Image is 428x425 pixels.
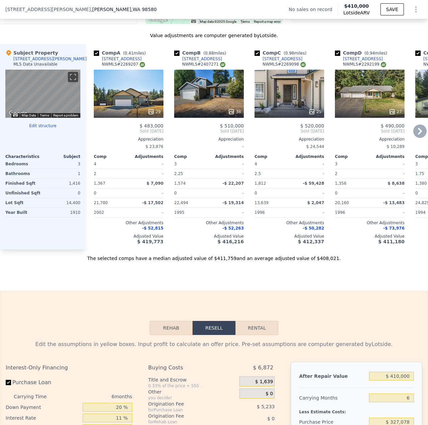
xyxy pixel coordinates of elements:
[300,62,306,67] img: NWMLS Logo
[44,159,80,169] div: 3
[299,404,414,416] div: Less Estimate Costs:
[94,234,163,239] div: Adjusted Value
[43,154,80,159] div: Subject
[44,188,80,198] div: 0
[6,402,80,413] div: Down Payment
[5,6,91,13] span: [STREET_ADDRESS][PERSON_NAME]
[5,50,58,56] div: Subject Property
[94,56,142,62] a: [STREET_ADDRESS]
[263,62,306,67] div: NWMLS # 2269098
[285,51,294,56] span: 0.98
[5,159,42,169] div: Bedrooms
[174,208,208,217] div: 1995
[209,154,244,159] div: Adjustments
[94,50,148,56] div: Comp A
[94,169,127,178] div: 2
[174,169,208,178] div: 2.25
[378,239,405,244] span: $ 411,180
[370,154,405,159] div: Adjustments
[335,234,405,239] div: Adjusted Value
[174,137,244,142] div: Appreciation
[174,142,244,151] div: -
[6,376,80,389] label: Purchase Loan
[130,188,163,198] div: -
[174,200,188,205] span: 22,494
[130,208,163,217] div: -
[147,15,169,24] a: Open this area in Google Maps (opens a new window)
[255,208,288,217] div: 1996
[381,62,386,67] img: NWMLS Logo
[228,108,241,115] div: 38
[255,181,266,186] span: 1,812
[148,413,223,419] div: Origination Fee
[13,56,87,62] div: [STREET_ADDRESS][PERSON_NAME]
[220,62,225,67] img: NWMLS Logo
[335,162,338,166] span: 3
[174,154,209,159] div: Comp
[7,109,29,118] img: Google
[174,191,177,195] span: 0
[255,220,324,226] div: Other Adjustments
[335,220,405,226] div: Other Adjustments
[235,321,278,335] button: Rental
[210,208,244,217] div: -
[94,220,163,226] div: Other Adjustments
[182,56,222,62] div: [STREET_ADDRESS]
[40,113,49,117] a: Terms (opens in new tab)
[102,56,142,62] div: [STREET_ADDRESS]
[255,129,324,134] span: Sold [DATE]
[148,407,223,413] div: for Purchase Loan
[6,362,132,374] div: Interest-Only Financing
[191,20,196,23] button: Keyboard shortcuts
[22,113,36,118] button: Map Data
[68,72,78,82] button: Toggle fullscreen view
[174,181,186,186] span: 1,574
[5,154,43,159] div: Characteristics
[298,239,324,244] span: $ 412,337
[13,113,18,116] button: Keyboard shortcuts
[335,129,405,134] span: Sold [DATE]
[253,362,273,374] span: $ 6,872
[267,416,275,421] span: $ 0
[5,179,42,188] div: Finished Sqft
[125,51,134,56] span: 0.41
[255,154,289,159] div: Comp
[148,401,223,407] div: Origination Fee
[94,129,163,134] span: Sold [DATE]
[14,391,57,402] div: Carrying Time
[174,56,222,62] a: [STREET_ADDRESS]
[266,391,273,397] span: $ 0
[300,123,324,129] span: $ 520,000
[255,169,288,178] div: 2.5
[380,3,404,15] button: SAVE
[388,181,405,186] span: $ 8,638
[255,137,324,142] div: Appreciation
[389,108,402,115] div: 27
[5,70,80,118] div: Map
[254,20,281,23] a: Report a map error
[147,181,163,186] span: $ 7,090
[94,200,108,205] span: 21,780
[44,179,80,188] div: 1,416
[44,208,80,217] div: 1910
[130,159,163,169] div: -
[335,169,368,178] div: 2
[371,188,405,198] div: -
[383,200,405,205] span: -$ 13,483
[94,191,96,195] span: 0
[148,395,237,401] div: you decide!
[409,3,423,16] button: Show Options
[257,404,275,409] span: $ 5,233
[415,162,418,166] span: 3
[307,200,324,205] span: $ 2,047
[174,220,244,226] div: Other Adjustments
[140,62,145,67] img: NWMLS Logo
[94,181,105,186] span: 1,367
[174,234,244,239] div: Adjusted Value
[335,154,370,159] div: Comp
[142,226,163,231] span: -$ 52,815
[371,159,405,169] div: -
[148,419,223,425] div: for Rehab Loan
[291,169,324,178] div: -
[291,208,324,217] div: -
